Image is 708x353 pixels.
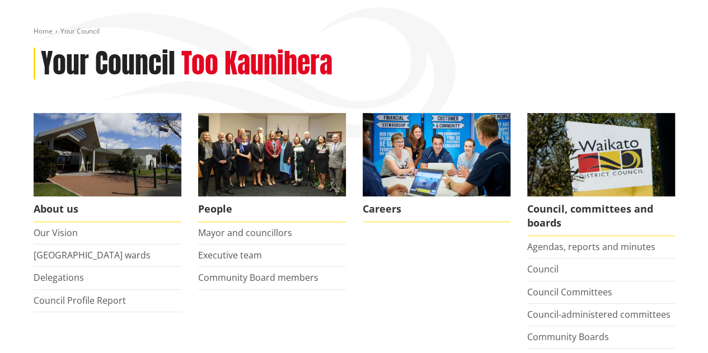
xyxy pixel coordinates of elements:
span: Your Council [60,26,100,36]
img: 2022 Council [198,113,346,196]
span: Careers [363,196,510,222]
a: Waikato-District-Council-sign Council, committees and boards [527,113,675,236]
img: WDC Building 0015 [34,113,181,196]
a: Mayor and councillors [198,227,292,239]
span: People [198,196,346,222]
nav: breadcrumb [34,27,675,36]
img: Waikato-District-Council-sign [527,113,675,196]
img: Office staff in meeting - Career page [363,113,510,196]
a: WDC Building 0015 About us [34,113,181,222]
span: Council, committees and boards [527,196,675,236]
a: Agendas, reports and minutes [527,241,655,253]
a: Delegations [34,271,84,284]
a: Council-administered committees [527,308,671,321]
h1: Your Council [41,48,175,80]
span: About us [34,196,181,222]
a: Council Profile Report [34,294,126,307]
a: Executive team [198,249,262,261]
a: [GEOGRAPHIC_DATA] wards [34,249,151,261]
iframe: Messenger Launcher [657,306,697,346]
a: Careers [363,113,510,222]
a: Our Vision [34,227,78,239]
h2: Too Kaunihera [181,48,332,80]
a: 2022 Council People [198,113,346,222]
a: Home [34,26,53,36]
a: Council [527,263,559,275]
a: Community Boards [527,331,609,343]
a: Community Board members [198,271,318,284]
a: Council Committees [527,286,612,298]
